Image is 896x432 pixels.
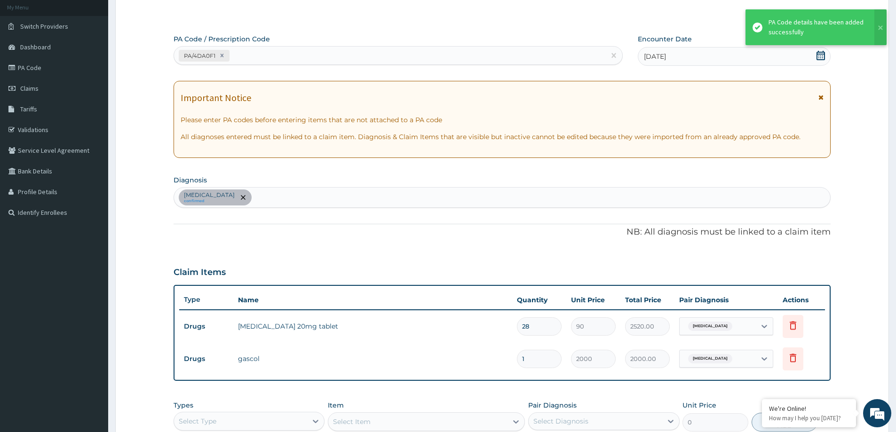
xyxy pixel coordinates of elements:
small: confirmed [184,199,235,204]
div: PA Code details have been added successfully [769,17,865,37]
div: We're Online! [769,404,849,413]
p: All diagnoses entered must be linked to a claim item. Diagnosis & Claim Items that are visible bu... [181,132,824,141]
img: d_794563401_company_1708531726252_794563401 [17,47,38,71]
th: Pair Diagnosis [674,291,778,309]
th: Quantity [512,291,566,309]
h3: Claim Items [174,267,226,278]
span: [DATE] [644,52,666,61]
p: NB: All diagnosis must be linked to a claim item [174,226,831,238]
div: PA/4DA0F1 [181,50,217,61]
p: Step 2 of 2 [174,9,831,19]
textarea: Type your message and hit 'Enter' [5,257,179,290]
div: Select Type [179,416,216,426]
td: Drugs [179,350,233,368]
td: [MEDICAL_DATA] 20mg tablet [233,317,512,336]
span: remove selection option [239,193,247,202]
span: Tariffs [20,105,37,113]
span: [MEDICAL_DATA] [688,354,732,363]
div: Minimize live chat window [154,5,177,27]
label: PA Code / Prescription Code [174,34,270,44]
th: Actions [778,291,825,309]
p: Please enter PA codes before entering items that are not attached to a PA code [181,115,824,125]
label: Encounter Date [638,34,692,44]
label: Pair Diagnosis [528,401,577,410]
div: Select Diagnosis [533,416,588,426]
p: How may I help you today? [769,414,849,422]
th: Type [179,291,233,308]
th: Name [233,291,512,309]
td: Drugs [179,318,233,335]
span: [MEDICAL_DATA] [688,322,732,331]
th: Unit Price [566,291,620,309]
button: Add [752,413,817,432]
span: Claims [20,84,39,93]
span: We're online! [55,118,130,213]
label: Diagnosis [174,175,207,185]
p: [MEDICAL_DATA] [184,191,235,199]
label: Types [174,401,193,409]
h1: Important Notice [181,93,251,103]
th: Total Price [620,291,674,309]
label: Item [328,401,344,410]
span: Dashboard [20,43,51,51]
span: Switch Providers [20,22,68,31]
div: Chat with us now [49,53,158,65]
td: gascol [233,349,512,368]
label: Unit Price [682,401,716,410]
